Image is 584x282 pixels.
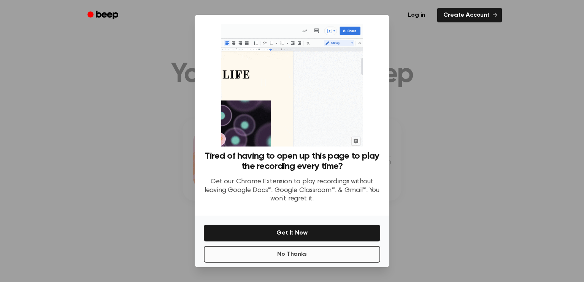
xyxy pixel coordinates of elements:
[204,151,380,172] h3: Tired of having to open up this page to play the recording every time?
[437,8,502,22] a: Create Account
[204,246,380,263] button: No Thanks
[82,8,125,23] a: Beep
[221,24,362,147] img: Beep extension in action
[400,6,433,24] a: Log in
[204,178,380,203] p: Get our Chrome Extension to play recordings without leaving Google Docs™, Google Classroom™, & Gm...
[204,225,380,241] button: Get It Now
